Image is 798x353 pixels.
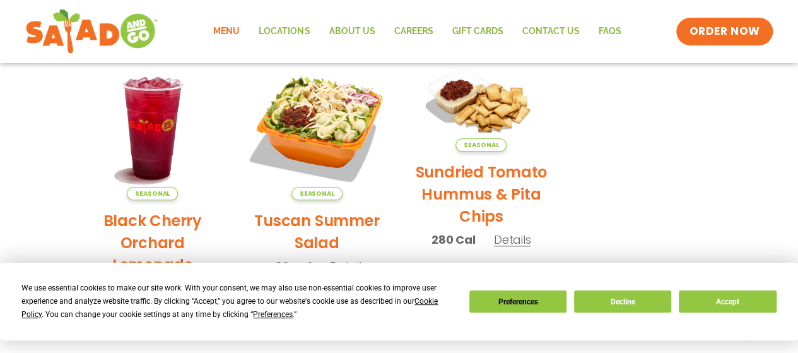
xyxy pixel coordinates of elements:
div: We use essential cookies to make our site work. With your consent, we may also use non-essential ... [21,282,454,321]
a: About Us [319,17,384,46]
button: Preferences [469,290,566,313]
a: FAQs [589,17,630,46]
h2: Black Cherry Orchard Lemonade [80,210,226,276]
span: Seasonal [455,138,507,152]
img: Product photo for Tuscan Summer Salad [244,55,390,201]
span: Preferences [253,310,293,319]
span: ORDER NOW [689,24,760,39]
span: 420 Cal [267,258,312,275]
img: Product photo for Black Cherry Orchard Lemonade [80,55,226,201]
button: Accept [679,290,776,313]
a: GIFT CARDS [442,17,512,46]
a: Contact Us [512,17,589,46]
a: Careers [384,17,442,46]
h2: Tuscan Summer Salad [244,210,390,254]
span: Seasonal [291,187,343,200]
span: 280 Cal [431,231,476,248]
span: Seasonal [127,187,178,200]
nav: Menu [204,17,630,46]
span: Details [494,232,531,248]
button: Decline [574,290,671,313]
img: Product photo for Sundried Tomato Hummus & Pita Chips [409,55,554,152]
img: new-SAG-logo-768×292 [25,6,158,57]
h2: Sundried Tomato Hummus & Pita Chips [409,161,554,227]
a: Menu [204,17,249,46]
span: Details [330,258,367,274]
a: ORDER NOW [676,18,772,45]
a: Locations [249,17,319,46]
